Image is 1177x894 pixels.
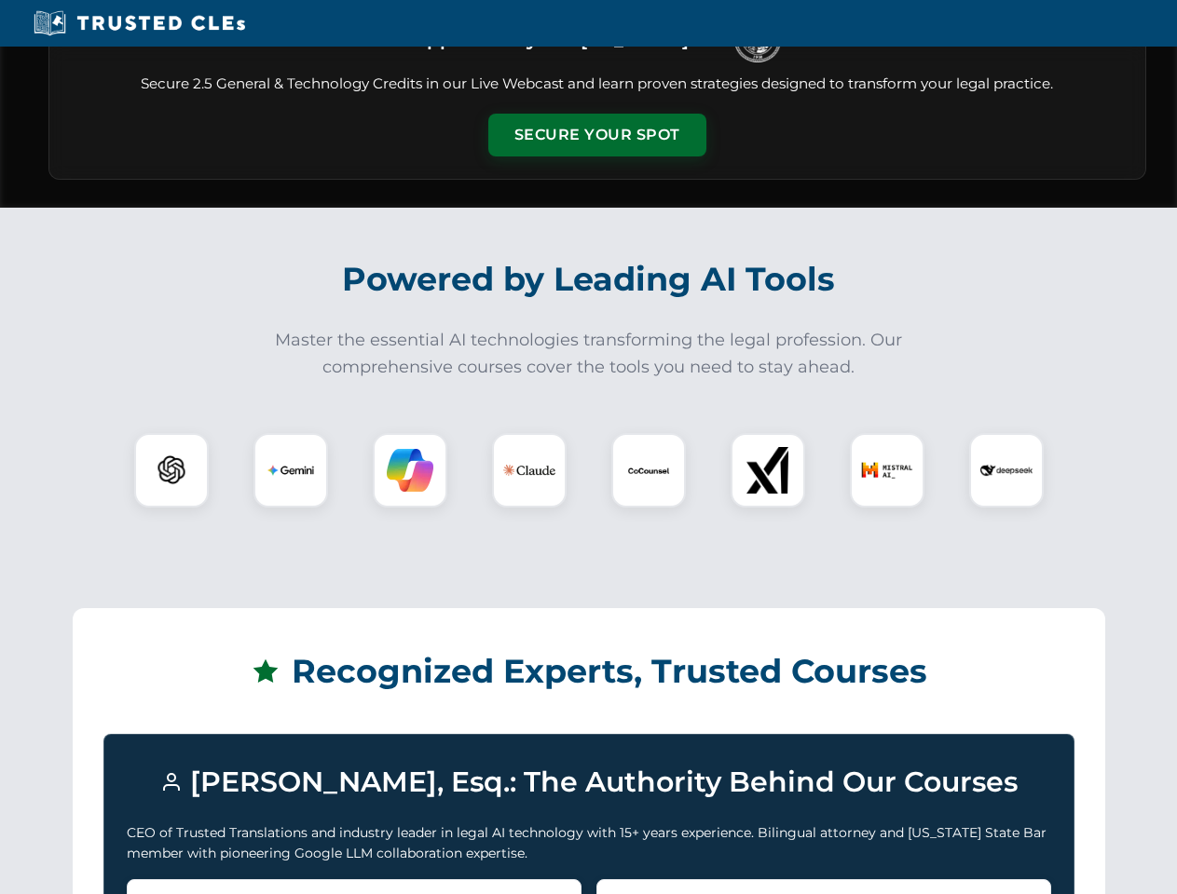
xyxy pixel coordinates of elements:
[28,9,251,37] img: Trusted CLEs
[488,114,706,156] button: Secure Your Spot
[387,447,433,494] img: Copilot Logo
[72,74,1123,95] p: Secure 2.5 General & Technology Credits in our Live Webcast and learn proven strategies designed ...
[611,433,686,508] div: CoCounsel
[73,247,1105,312] h2: Powered by Leading AI Tools
[861,444,913,496] img: Mistral AI Logo
[625,447,672,494] img: CoCounsel Logo
[980,444,1033,496] img: DeepSeek Logo
[263,327,915,381] p: Master the essential AI technologies transforming the legal profession. Our comprehensive courses...
[127,757,1051,807] h3: [PERSON_NAME], Esq.: The Authority Behind Our Courses
[969,433,1044,508] div: DeepSeek
[144,443,198,497] img: ChatGPT Logo
[492,433,567,508] div: Claude
[103,639,1074,704] h2: Recognized Experts, Trusted Courses
[253,433,328,508] div: Gemini
[127,822,1051,864] p: CEO of Trusted Translations and industry leader in legal AI technology with 15+ years experience....
[503,444,555,496] img: Claude Logo
[373,433,447,508] div: Copilot
[745,447,791,494] img: xAI Logo
[850,433,924,508] div: Mistral AI
[134,433,209,508] div: ChatGPT
[267,447,314,494] img: Gemini Logo
[731,433,805,508] div: xAI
